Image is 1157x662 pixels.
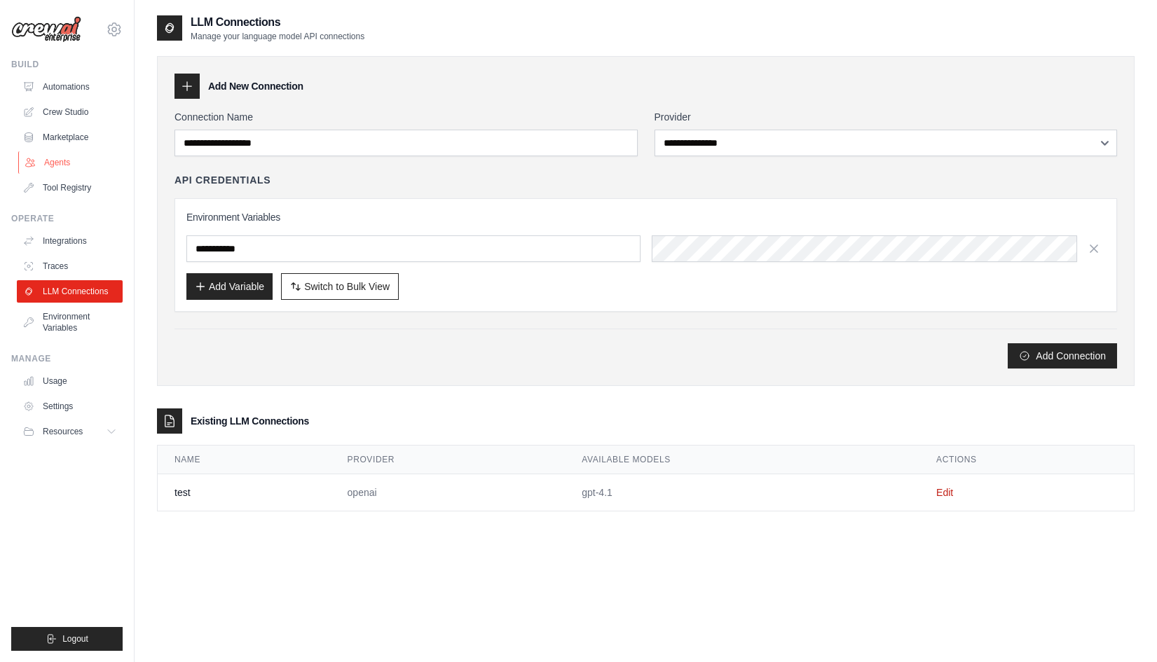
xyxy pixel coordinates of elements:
h4: API Credentials [174,173,271,187]
label: Connection Name [174,110,638,124]
th: Name [158,446,331,474]
button: Add Variable [186,273,273,300]
button: Resources [17,420,123,443]
span: Switch to Bulk View [304,280,390,294]
a: Marketplace [17,126,123,149]
a: Agents [18,151,124,174]
a: LLM Connections [17,280,123,303]
a: Integrations [17,230,123,252]
span: Logout [62,633,88,644]
a: Tool Registry [17,177,123,199]
td: openai [331,474,566,511]
a: Traces [17,255,123,277]
div: Operate [11,213,123,224]
td: gpt-4.1 [565,474,919,511]
button: Add Connection [1008,343,1117,368]
td: test [158,474,331,511]
a: Crew Studio [17,101,123,123]
img: Logo [11,16,81,43]
h2: LLM Connections [191,14,364,31]
button: Switch to Bulk View [281,273,399,300]
a: Environment Variables [17,305,123,339]
p: Manage your language model API connections [191,31,364,42]
h3: Add New Connection [208,79,303,93]
th: Provider [331,446,566,474]
th: Available Models [565,446,919,474]
button: Logout [11,627,123,651]
span: Resources [43,426,83,437]
div: Build [11,59,123,70]
h3: Existing LLM Connections [191,414,309,428]
a: Settings [17,395,123,418]
a: Edit [936,487,953,498]
h3: Environment Variables [186,210,1105,224]
a: Automations [17,76,123,98]
a: Usage [17,370,123,392]
th: Actions [919,446,1134,474]
label: Provider [655,110,1118,124]
div: Manage [11,353,123,364]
